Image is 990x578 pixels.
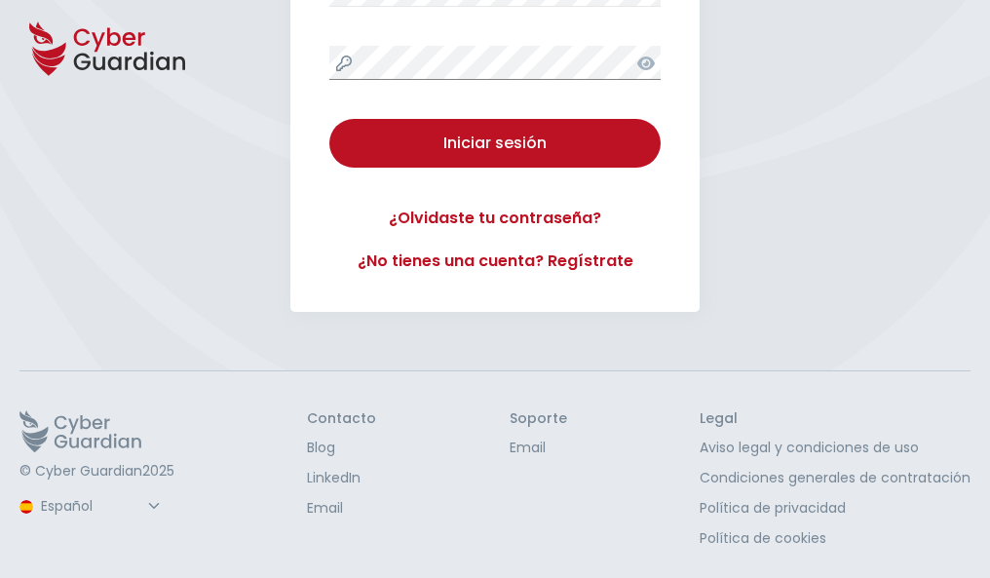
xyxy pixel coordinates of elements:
[19,463,174,481] p: © Cyber Guardian 2025
[700,528,971,549] a: Política de cookies
[307,468,376,488] a: LinkedIn
[307,498,376,519] a: Email
[700,468,971,488] a: Condiciones generales de contratación
[19,500,33,514] img: region-logo
[344,132,646,155] div: Iniciar sesión
[329,207,661,230] a: ¿Olvidaste tu contraseña?
[510,438,567,458] a: Email
[329,119,661,168] button: Iniciar sesión
[700,410,971,428] h3: Legal
[700,498,971,519] a: Política de privacidad
[700,438,971,458] a: Aviso legal y condiciones de uso
[510,410,567,428] h3: Soporte
[307,438,376,458] a: Blog
[307,410,376,428] h3: Contacto
[329,250,661,273] a: ¿No tienes una cuenta? Regístrate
